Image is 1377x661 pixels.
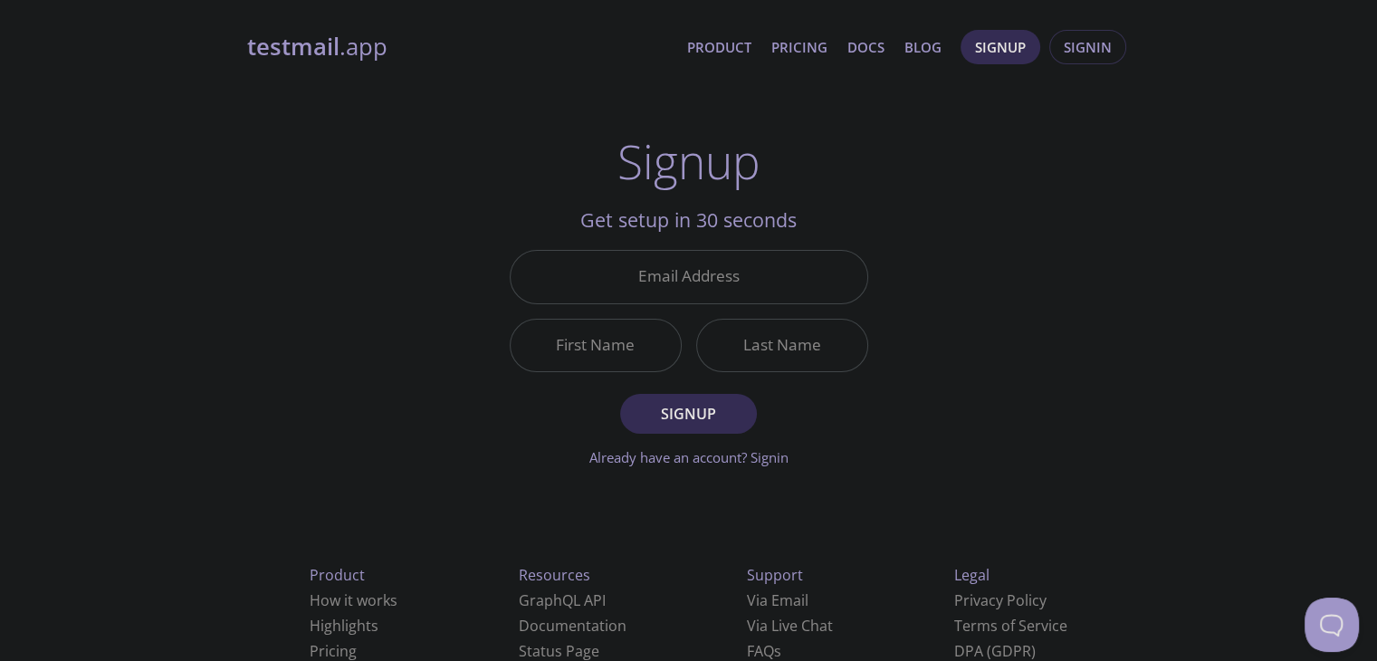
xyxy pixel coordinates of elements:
h1: Signup [617,134,760,188]
strong: testmail [247,31,339,62]
a: Terms of Service [954,616,1067,636]
a: Product [687,35,751,59]
a: How it works [310,590,397,610]
button: Signin [1049,30,1126,64]
span: Signup [640,401,736,426]
a: Docs [847,35,885,59]
span: Signin [1064,35,1112,59]
a: Pricing [771,35,827,59]
a: Via Email [747,590,808,610]
a: Privacy Policy [954,590,1047,610]
span: Support [747,565,803,585]
a: GraphQL API [519,590,606,610]
a: FAQ [747,641,781,661]
a: DPA (GDPR) [954,641,1036,661]
button: Signup [620,394,756,434]
a: Highlights [310,616,378,636]
h2: Get setup in 30 seconds [510,205,868,235]
button: Signup [961,30,1040,64]
span: Product [310,565,365,585]
a: Status Page [519,641,599,661]
span: Signup [975,35,1026,59]
iframe: Help Scout Beacon - Open [1305,598,1359,652]
span: Legal [954,565,990,585]
a: Via Live Chat [747,616,833,636]
a: Already have an account? Signin [589,448,789,466]
span: s [774,641,781,661]
span: Resources [519,565,590,585]
a: testmail.app [247,32,673,62]
a: Pricing [310,641,357,661]
a: Documentation [519,616,626,636]
a: Blog [904,35,942,59]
